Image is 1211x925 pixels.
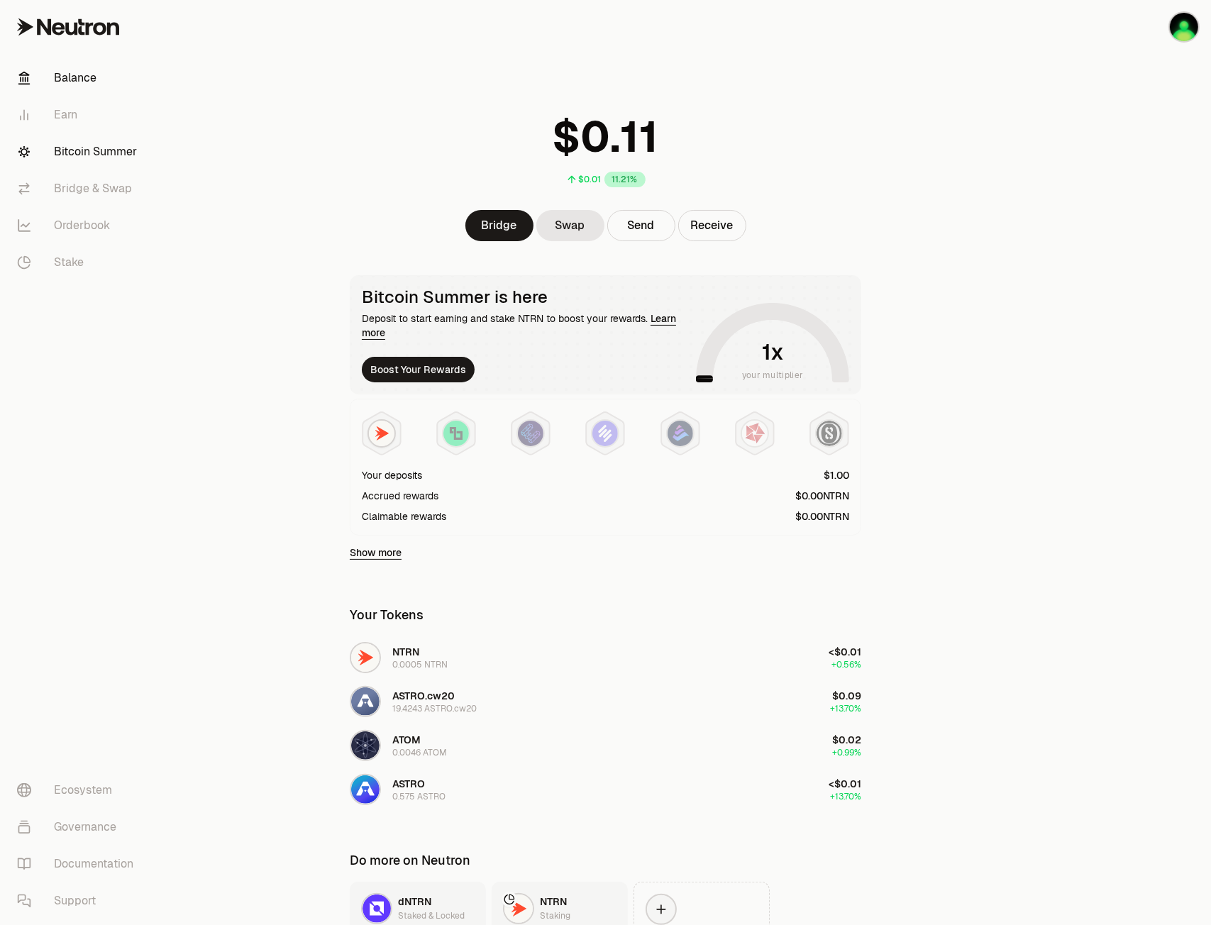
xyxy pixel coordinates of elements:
a: Governance [6,809,153,846]
div: Accrued rewards [362,489,438,503]
img: Bedrock Diamonds [668,421,693,446]
div: 19.4243 ASTRO.cw20 [392,703,477,714]
img: NTRN Logo [351,643,380,672]
img: dNTRN Logo [363,894,391,923]
span: ASTRO.cw20 [392,689,455,702]
img: NTRN Logo [504,894,533,923]
div: Deposit to start earning and stake NTRN to boost your rewards. [362,311,690,340]
div: 0.0046 ATOM [392,747,447,758]
a: Orderbook [6,207,153,244]
img: Lombard Lux [443,421,469,446]
a: Earn [6,96,153,133]
button: ASTRO LogoASTRO0.575 ASTRO<$0.01+13.70% [341,768,870,811]
span: NTRN [540,895,567,908]
a: Ecosystem [6,772,153,809]
div: 11.21% [604,172,646,187]
img: EtherFi Points [518,421,543,446]
div: Do more on Neutron [350,851,470,870]
span: dNTRN [398,895,431,908]
a: Stake [6,244,153,281]
img: personal [1170,13,1198,41]
span: <$0.01 [829,646,861,658]
button: Send [607,210,675,241]
img: ASTRO.cw20 Logo [351,687,380,716]
img: Structured Points [817,421,842,446]
span: +0.99% [832,747,861,758]
span: your multiplier [742,368,804,382]
a: Bitcoin Summer [6,133,153,170]
img: Solv Points [592,421,618,446]
span: +0.56% [831,659,861,670]
img: ATOM Logo [351,731,380,760]
img: NTRN [369,421,394,446]
button: Receive [678,210,746,241]
button: ASTRO.cw20 LogoASTRO.cw2019.4243 ASTRO.cw20$0.09+13.70% [341,680,870,723]
div: Staked & Locked [398,909,465,923]
span: ATOM [392,733,421,746]
div: Bitcoin Summer is here [362,287,690,307]
a: Balance [6,60,153,96]
img: ASTRO Logo [351,775,380,804]
a: Bridge & Swap [6,170,153,207]
button: NTRN LogoNTRN0.0005 NTRN<$0.01+0.56% [341,636,870,679]
span: <$0.01 [829,777,861,790]
button: ATOM LogoATOM0.0046 ATOM$0.02+0.99% [341,724,870,767]
div: Claimable rewards [362,509,446,524]
a: Support [6,882,153,919]
span: +13.70% [830,791,861,802]
a: Bridge [465,210,533,241]
div: Staking [540,909,570,923]
button: Boost Your Rewards [362,357,475,382]
a: Documentation [6,846,153,882]
div: 0.0005 NTRN [392,659,448,670]
span: ASTRO [392,777,425,790]
div: 0.575 ASTRO [392,791,446,802]
div: $0.01 [579,174,602,185]
a: Swap [536,210,604,241]
span: NTRN [392,646,419,658]
span: $0.02 [832,733,861,746]
div: Your Tokens [350,605,424,625]
img: Mars Fragments [742,421,768,446]
span: $0.09 [832,689,861,702]
span: +13.70% [830,703,861,714]
a: Show more [350,545,402,560]
div: Your deposits [362,468,422,482]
